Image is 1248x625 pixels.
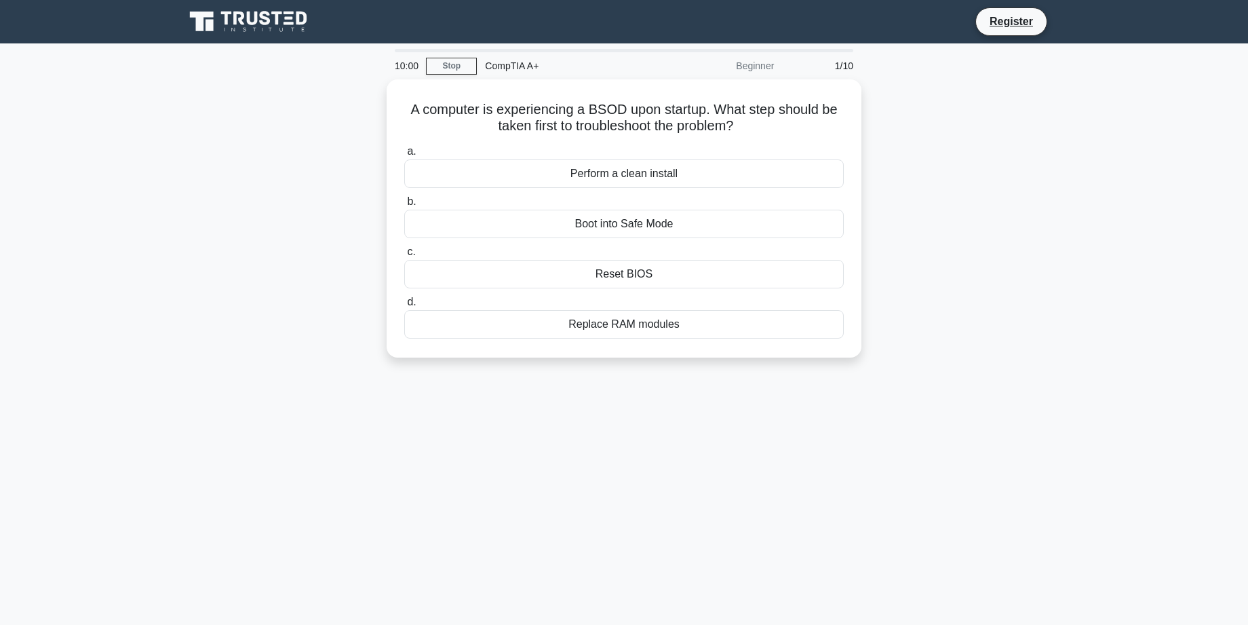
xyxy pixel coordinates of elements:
[404,260,844,288] div: Reset BIOS
[407,195,416,207] span: b.
[663,52,782,79] div: Beginner
[387,52,426,79] div: 10:00
[407,296,416,307] span: d.
[782,52,861,79] div: 1/10
[404,310,844,339] div: Replace RAM modules
[407,246,415,257] span: c.
[477,52,663,79] div: CompTIA A+
[426,58,477,75] a: Stop
[407,145,416,157] span: a.
[981,13,1041,30] a: Register
[404,210,844,238] div: Boot into Safe Mode
[404,159,844,188] div: Perform a clean install
[403,101,845,135] h5: A computer is experiencing a BSOD upon startup. What step should be taken first to troubleshoot t...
